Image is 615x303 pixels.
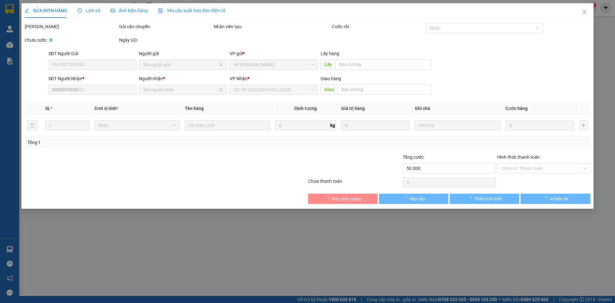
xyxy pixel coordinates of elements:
span: Thêm ĐH mới [474,195,502,202]
span: VP [PERSON_NAME] [60,6,93,16]
span: Lấy [321,59,335,70]
div: VP gửi [230,50,318,57]
span: 0377778123 [3,45,47,54]
span: XUANTRANG [12,12,49,18]
span: HAIVAN [20,4,42,10]
div: Chưa cước : [25,37,118,44]
div: [PERSON_NAME]: [25,23,118,30]
div: Gói vận chuyển: [119,23,212,30]
th: Ghi chú [413,102,503,115]
span: clock-circle [78,8,82,13]
span: loading [402,196,409,201]
b: 0 [50,38,52,43]
img: icon [158,8,163,13]
span: SL [45,106,50,111]
input: Tên người gửi [143,61,217,68]
span: Định lượng [294,106,317,111]
button: delete [27,120,37,130]
span: Người gửi: [3,37,20,41]
button: In biên lai [521,194,590,204]
span: Người nhận: [3,41,22,45]
span: VP Nhận [230,76,248,81]
span: Giao hàng [321,76,341,81]
input: 0 [505,120,574,130]
span: Đơn vị tính [94,106,119,111]
span: Giá trị hàng [341,106,365,111]
span: loading [467,196,474,201]
div: Chưa thanh toán [307,178,402,189]
span: user [219,63,224,67]
span: Yêu cầu [409,195,425,202]
span: user [219,88,224,92]
label: Hình thức thanh toán [497,155,540,160]
div: Ngày GD: [119,37,212,44]
span: In biên lai [550,195,568,202]
div: Người gửi [139,50,227,57]
span: Lịch sử [78,8,100,13]
span: picture [111,8,115,13]
input: Ghi Chú [415,120,500,130]
input: VD: Bàn, Ghế [185,120,270,130]
div: Nhân viên tạo: [214,23,331,30]
input: Dọc đường [335,59,431,70]
span: Tên hàng [185,106,204,111]
span: Ảnh kiện hàng [111,8,148,13]
input: Tên người nhận [143,86,217,93]
div: Cước rồi : [332,23,425,30]
div: Tổng: 1 [27,139,237,146]
span: Hủy Đơn Hàng [332,195,361,202]
span: kg [330,120,336,130]
em: Logistics [20,20,41,26]
span: Cước hàng [505,106,528,111]
button: Close [576,3,594,21]
input: Dọc đường [338,84,431,95]
div: SĐT Người Gửi [48,50,136,57]
span: edit [25,8,29,13]
span: VP MỘC CHÂU [234,60,314,70]
button: Thêm ĐH mới [450,194,519,204]
button: Yêu cầu [379,194,448,204]
span: Giao [321,84,338,95]
input: 0 [341,120,410,130]
span: Yêu cầu xuất hóa đơn điện tử [158,8,225,13]
span: Lấy hàng [321,51,339,56]
button: Hủy Đơn Hàng [308,194,378,204]
span: loading [543,196,550,201]
span: close [582,9,587,14]
span: Tổng cước [403,155,424,160]
span: 0981 559 551 [62,17,93,23]
span: Khác [98,121,176,130]
button: plus [579,120,588,130]
div: SĐT Người Nhận [48,75,136,82]
span: loading [325,196,332,201]
div: Người nhận [139,75,227,82]
span: SỬA ĐƠN HÀNG [25,8,67,13]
